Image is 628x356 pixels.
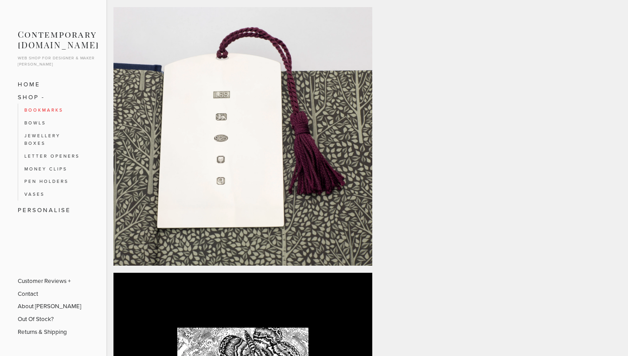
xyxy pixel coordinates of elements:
[24,163,83,175] a: Money Clips
[113,7,372,266] img: CF049877_P2500.jpg
[18,287,81,300] a: Contact
[18,78,89,91] a: Home
[18,204,89,217] a: Personalise
[18,313,81,325] a: Out Of Stock?
[24,188,83,201] a: Vases
[24,104,83,116] a: Bookmarks
[18,325,81,338] a: Returns & Shipping
[24,175,83,188] a: Pen Holders
[24,129,83,150] a: Jewellery Boxes
[18,91,89,104] a: SHOP
[18,29,99,50] a: Contemporary [DOMAIN_NAME]
[24,116,83,129] a: Bowls
[18,55,99,67] p: Web shop for designer & maker [PERSON_NAME]
[18,275,81,287] a: Customer Reviews
[24,150,83,163] a: Letter Openers
[18,300,81,313] a: About [PERSON_NAME]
